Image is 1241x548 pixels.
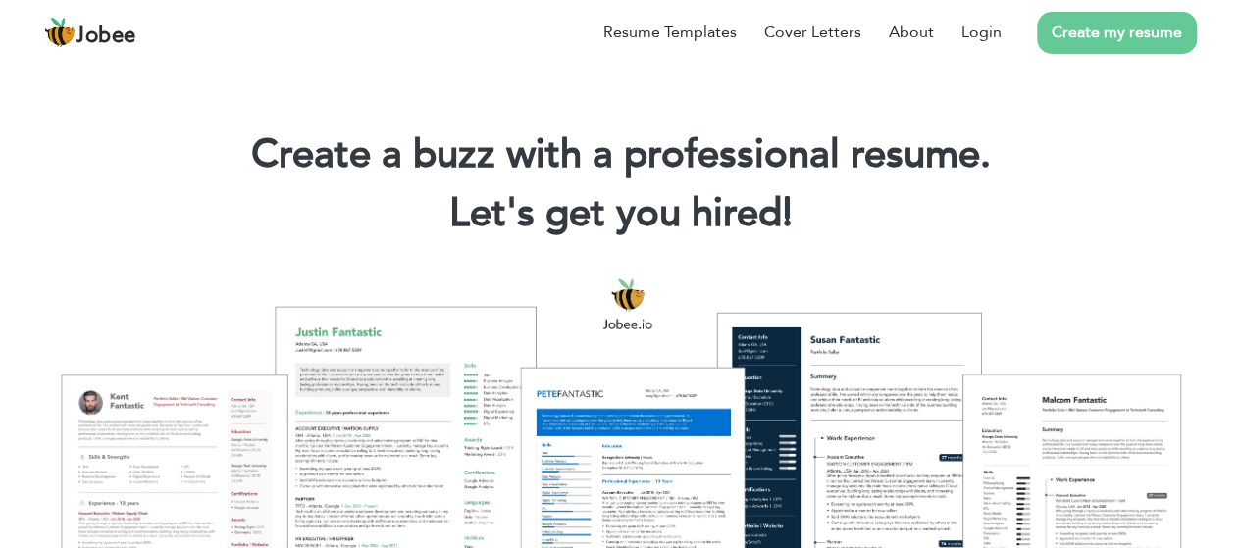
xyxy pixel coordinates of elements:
span: Jobee [76,25,136,47]
img: jobee.io [44,17,76,48]
h1: Create a buzz with a professional resume. [29,129,1212,180]
a: Jobee [44,17,136,48]
a: Cover Letters [764,21,861,44]
h2: Let's [29,188,1212,239]
a: Resume Templates [603,21,737,44]
a: Create my resume [1037,12,1197,54]
a: About [889,21,934,44]
a: Login [961,21,1002,44]
span: get you hired! [545,186,793,240]
span: | [783,186,792,240]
